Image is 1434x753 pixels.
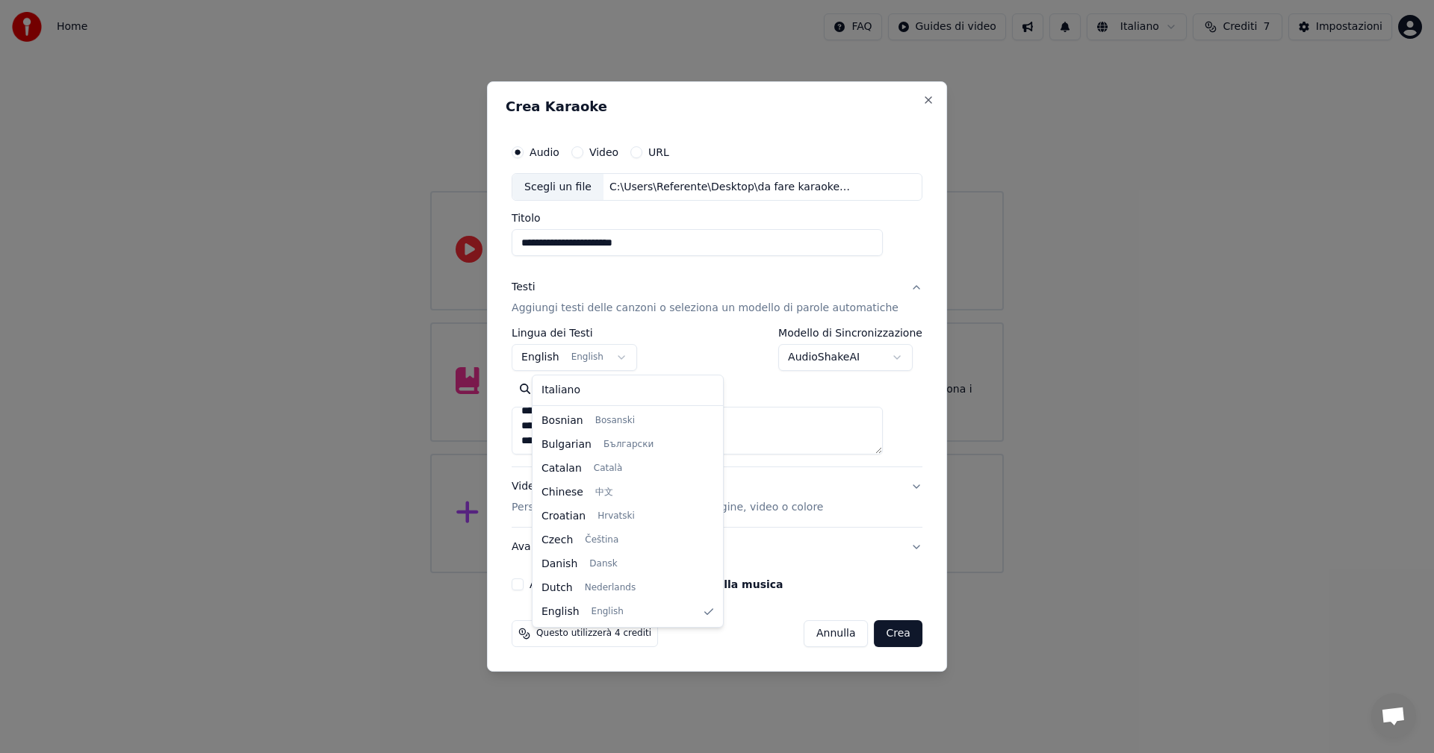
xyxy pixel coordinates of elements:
span: Čeština [585,534,618,546]
span: Croatian [541,509,586,524]
span: Italiano [541,383,580,398]
span: 中文 [595,487,613,499]
span: Bosnian [541,413,583,428]
span: Czech [541,533,573,548]
span: Danish [541,557,577,572]
span: English [541,604,580,619]
span: Dutch [541,581,573,596]
span: Hrvatski [597,510,635,522]
span: Català [594,463,622,475]
span: Bulgarian [541,437,592,452]
span: Chinese [541,485,583,500]
span: Dansk [589,558,617,570]
span: Catalan [541,461,582,476]
span: English [592,606,624,618]
span: Български [603,439,654,451]
span: Nederlands [585,582,636,594]
span: Bosanski [595,415,635,427]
